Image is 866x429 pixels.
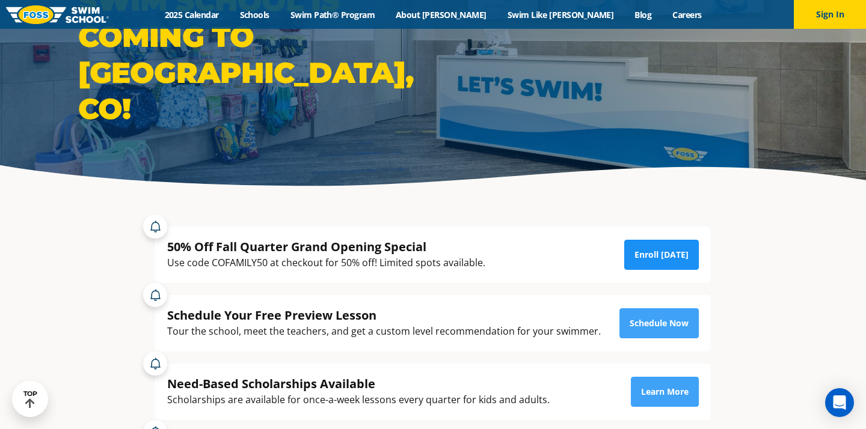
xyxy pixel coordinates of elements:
[154,9,229,20] a: 2025 Calendar
[167,323,601,339] div: Tour the school, meet the teachers, and get a custom level recommendation for your swimmer.
[167,239,485,255] div: 50% Off Fall Quarter Grand Opening Special
[631,377,699,407] a: Learn More
[23,390,37,409] div: TOP
[497,9,624,20] a: Swim Like [PERSON_NAME]
[385,9,497,20] a: About [PERSON_NAME]
[619,308,699,338] a: Schedule Now
[662,9,712,20] a: Careers
[167,392,550,408] div: Scholarships are available for once-a-week lessons every quarter for kids and adults.
[624,240,699,270] a: Enroll [DATE]
[229,9,280,20] a: Schools
[167,376,550,392] div: Need-Based Scholarships Available
[6,5,109,24] img: FOSS Swim School Logo
[280,9,385,20] a: Swim Path® Program
[825,388,854,417] div: Open Intercom Messenger
[624,9,662,20] a: Blog
[167,307,601,323] div: Schedule Your Free Preview Lesson
[167,255,485,271] div: Use code COFAMILY50 at checkout for 50% off! Limited spots available.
